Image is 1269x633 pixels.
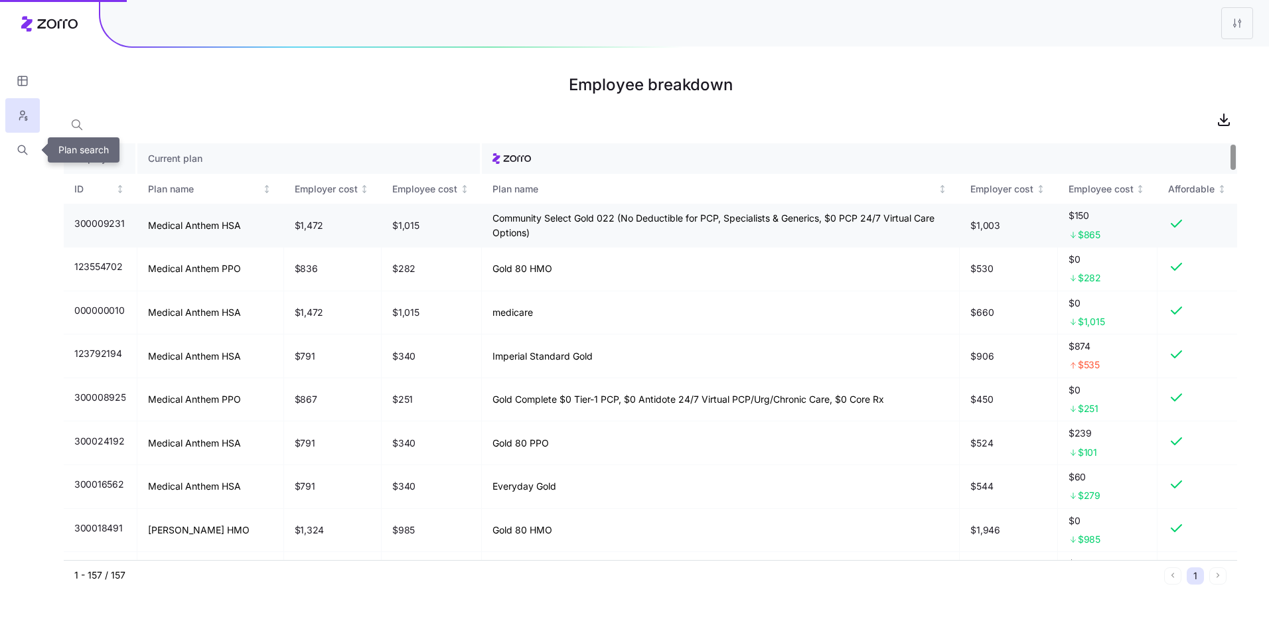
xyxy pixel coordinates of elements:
[295,524,324,537] span: $1,324
[392,480,415,493] span: $340
[1164,567,1181,585] button: Previous page
[295,182,358,196] div: Employer cost
[482,465,960,509] td: Everyday Gold
[74,347,121,360] span: 123792194
[295,480,315,493] span: $791
[137,143,481,174] th: Current plan
[137,334,283,378] td: Medical Anthem HSA
[482,204,960,247] td: Community Select Gold 022 (No Deductible for PCP, Specialists & Generics, $0 PCP 24/7 Virtual Car...
[137,378,283,422] td: Medical Anthem PPO
[392,306,419,319] span: $1,015
[1078,358,1100,372] span: $535
[482,291,960,335] td: medicare
[482,421,960,465] td: Gold 80 PPO
[295,262,318,275] span: $836
[970,306,994,319] span: $660
[970,437,993,450] span: $524
[1036,184,1045,194] div: Not sorted
[137,509,283,553] td: [PERSON_NAME] HMO
[392,350,415,363] span: $340
[1069,514,1147,527] span: $0
[1168,182,1215,196] div: Affordable
[392,437,415,450] span: $340
[482,174,960,204] th: Plan nameNot sorted
[970,393,993,406] span: $450
[1058,174,1158,204] th: Employee costNot sorted
[1217,184,1227,194] div: Not sorted
[137,465,283,509] td: Medical Anthem HSA
[1078,402,1098,415] span: $251
[492,182,936,196] div: Plan name
[1078,271,1101,285] span: $282
[970,524,1000,537] span: $1,946
[148,182,260,196] div: Plan name
[1078,489,1100,502] span: $279
[1069,384,1147,397] span: $0
[295,219,323,232] span: $1,472
[938,184,947,194] div: Not sorted
[1069,297,1147,310] span: $0
[74,478,123,491] span: 300016562
[1069,209,1147,222] span: $150
[1069,427,1147,440] span: $239
[137,174,283,204] th: Plan nameNot sorted
[64,69,1237,101] h1: Employee breakdown
[64,143,137,174] th: Employee
[295,393,317,406] span: $867
[262,184,271,194] div: Not sorted
[64,174,137,204] th: IDNot sorted
[970,480,993,493] span: $544
[482,552,960,596] td: Gold Complete $0 Tier-1 PCP, $0 Antidote 24/7 Virtual PCP/Urg/Chronic Care, $0 Core Rx
[115,184,125,194] div: Not sorted
[74,435,124,448] span: 300024192
[392,182,457,196] div: Employee cost
[1069,557,1147,571] span: $0
[1136,184,1145,194] div: Not sorted
[482,247,960,291] td: Gold 80 HMO
[382,174,482,204] th: Employee costNot sorted
[360,184,369,194] div: Not sorted
[392,524,415,537] span: $985
[482,378,960,422] td: Gold Complete $0 Tier-1 PCP, $0 Antidote 24/7 Virtual PCP/Urg/Chronic Care, $0 Core Rx
[74,304,124,317] span: 000000010
[74,182,113,196] div: ID
[74,391,125,404] span: 300008925
[1078,315,1104,328] span: $1,015
[970,219,1000,232] span: $1,003
[295,437,315,450] span: $791
[1069,340,1147,353] span: $874
[970,350,994,363] span: $906
[1209,567,1227,585] button: Next page
[295,306,323,319] span: $1,472
[392,219,419,232] span: $1,015
[74,522,122,535] span: 300018491
[137,552,283,596] td: Medical Anthem PPO
[74,569,1159,582] div: 1 - 157 / 157
[960,174,1058,204] th: Employer costNot sorted
[1069,470,1147,484] span: $60
[137,421,283,465] td: Medical Anthem HSA
[392,262,415,275] span: $282
[1078,446,1097,459] span: $101
[137,291,283,335] td: Medical Anthem HSA
[137,247,283,291] td: Medical Anthem PPO
[1157,174,1237,204] th: AffordableNot sorted
[1069,253,1147,266] span: $0
[1187,567,1204,585] button: 1
[482,509,960,553] td: Gold 80 HMO
[1078,228,1100,242] span: $865
[970,182,1033,196] div: Employer cost
[392,393,413,406] span: $251
[460,184,469,194] div: Not sorted
[1069,182,1134,196] div: Employee cost
[295,350,315,363] span: $791
[1078,533,1100,546] span: $985
[482,334,960,378] td: Imperial Standard Gold
[284,174,382,204] th: Employer costNot sorted
[74,217,124,230] span: 300009231
[137,204,283,247] td: Medical Anthem HSA
[74,260,122,273] span: 123554702
[970,262,993,275] span: $530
